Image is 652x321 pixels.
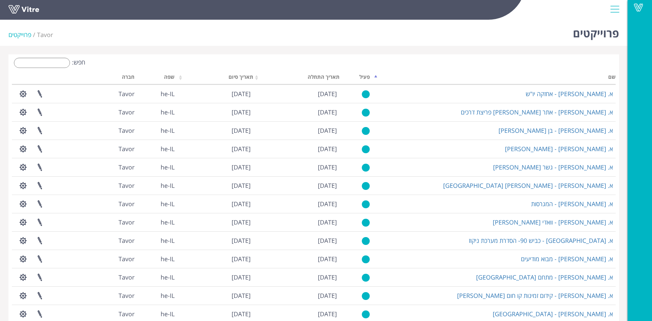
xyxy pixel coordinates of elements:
td: [DATE] [253,176,340,195]
a: א. [GEOGRAPHIC_DATA] - כביש 90- הסדרת מערכת ניקוז [469,236,613,245]
td: he-IL [137,195,178,213]
img: yes [362,127,370,135]
input: חפש: [14,58,70,68]
th: פעיל [340,72,373,85]
td: [DATE] [177,85,253,103]
span: 221 [119,145,134,153]
span: 221 [119,236,134,245]
td: [DATE] [253,268,340,286]
span: 221 [119,126,134,135]
img: yes [362,200,370,209]
span: 221 [119,90,134,98]
span: 221 [119,218,134,226]
img: yes [362,182,370,190]
a: א. [PERSON_NAME] - [PERSON_NAME] [505,145,613,153]
h1: פרוייקטים [573,17,619,46]
td: he-IL [137,103,178,121]
a: א. [PERSON_NAME] - קידום זמינות קו חום [PERSON_NAME] [457,291,613,300]
th: חברה [93,72,137,85]
th: תאריך סיום: activate to sort column ascending [177,72,253,85]
img: yes [362,310,370,319]
td: [DATE] [177,121,253,140]
td: he-IL [137,140,178,158]
td: [DATE] [253,158,340,176]
td: [DATE] [253,140,340,158]
img: yes [362,292,370,300]
td: [DATE] [177,268,253,286]
img: yes [362,255,370,264]
span: 221 [119,273,134,281]
td: he-IL [137,231,178,250]
span: 221 [119,310,134,318]
td: [DATE] [253,213,340,231]
td: he-IL [137,176,178,195]
td: he-IL [137,121,178,140]
span: 221 [119,163,134,171]
td: [DATE] [253,250,340,268]
td: [DATE] [177,103,253,121]
td: he-IL [137,158,178,176]
a: א. [PERSON_NAME] - אתר [PERSON_NAME] פריצת דרכים [461,108,613,116]
td: [DATE] [253,121,340,140]
a: א. [PERSON_NAME] - המגרסות [531,200,613,208]
td: he-IL [137,286,178,305]
a: א. [PERSON_NAME] - מתחם [GEOGRAPHIC_DATA] [476,273,613,281]
td: [DATE] [253,195,340,213]
td: [DATE] [177,250,253,268]
td: he-IL [137,85,178,103]
td: he-IL [137,250,178,268]
td: [DATE] [177,140,253,158]
a: א. [PERSON_NAME] - אחזקה יו"ש [526,90,613,98]
a: א. [PERSON_NAME] - גשר [PERSON_NAME] [493,163,613,171]
img: yes [362,163,370,172]
th: תאריך התחלה: activate to sort column ascending [253,72,340,85]
td: [DATE] [177,158,253,176]
td: he-IL [137,268,178,286]
label: חפש: [12,58,85,68]
img: yes [362,108,370,117]
td: [DATE] [177,231,253,250]
a: א. [PERSON_NAME] - [PERSON_NAME] [GEOGRAPHIC_DATA] [443,181,613,190]
img: yes [362,145,370,154]
a: א. [PERSON_NAME] - בן [PERSON_NAME] [499,126,613,135]
a: א. [PERSON_NAME] - מבוא מודיעים [521,255,613,263]
a: א. [PERSON_NAME] - [GEOGRAPHIC_DATA] [493,310,613,318]
td: he-IL [137,213,178,231]
span: 221 [119,181,134,190]
th: שפה [137,72,178,85]
img: yes [362,218,370,227]
td: [DATE] [253,286,340,305]
span: 221 [119,200,134,208]
span: 221 [37,31,53,39]
th: שם: activate to sort column descending [373,72,616,85]
td: [DATE] [253,231,340,250]
img: yes [362,90,370,99]
td: [DATE] [253,85,340,103]
td: [DATE] [177,286,253,305]
td: [DATE] [253,103,340,121]
a: א. [PERSON_NAME] - וואדי [PERSON_NAME] [493,218,613,226]
span: 221 [119,255,134,263]
td: [DATE] [177,213,253,231]
img: yes [362,273,370,282]
span: 221 [119,291,134,300]
img: yes [362,237,370,245]
td: [DATE] [177,195,253,213]
td: [DATE] [177,176,253,195]
li: פרוייקטים [8,31,37,39]
span: 221 [119,108,134,116]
